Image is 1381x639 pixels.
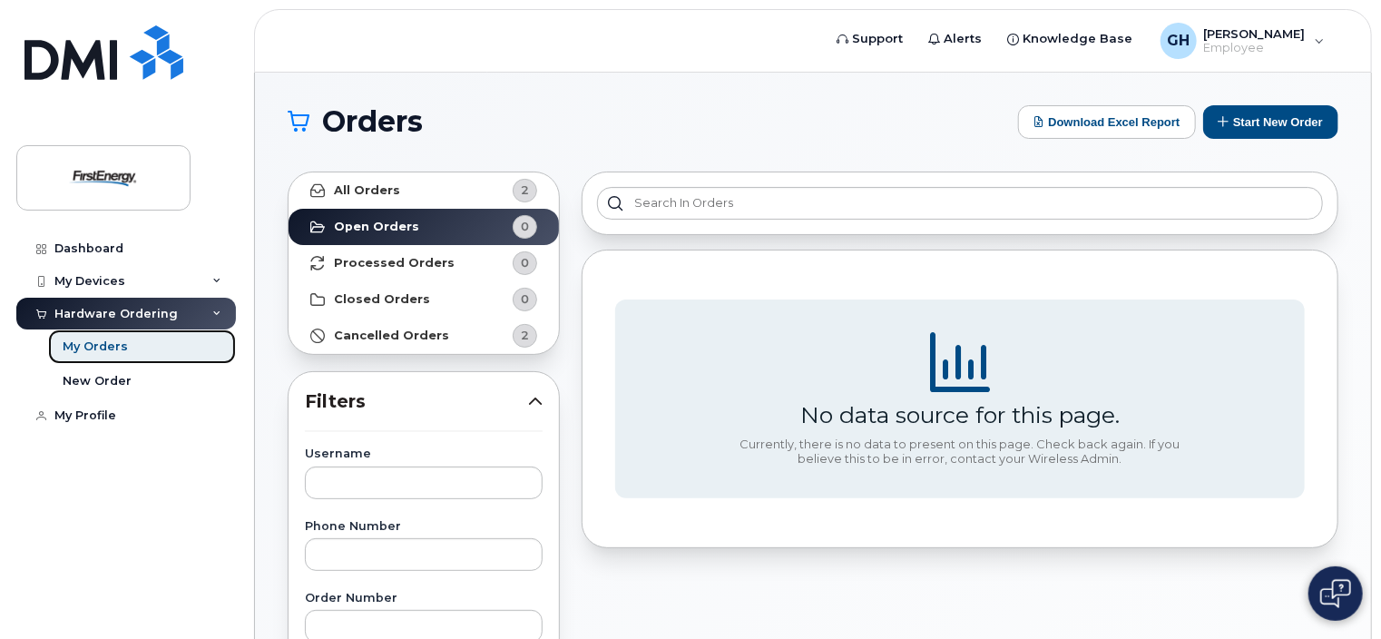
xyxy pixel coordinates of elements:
strong: Closed Orders [334,292,430,307]
label: Phone Number [305,521,543,533]
span: Filters [305,388,528,415]
a: Closed Orders0 [289,281,559,318]
div: No data source for this page. [800,401,1120,428]
a: All Orders2 [289,172,559,209]
a: Processed Orders0 [289,245,559,281]
button: Download Excel Report [1018,105,1196,139]
label: Username [305,448,543,460]
span: 2 [521,182,529,199]
span: 0 [521,254,529,271]
span: 0 [521,218,529,235]
strong: All Orders [334,183,400,198]
strong: Open Orders [334,220,419,234]
a: Open Orders0 [289,209,559,245]
span: Orders [322,108,423,135]
strong: Processed Orders [334,256,455,270]
input: Search in orders [597,187,1323,220]
label: Order Number [305,593,543,605]
a: Cancelled Orders2 [289,318,559,354]
img: Open chat [1320,579,1351,608]
button: Start New Order [1203,105,1338,139]
span: 0 [521,290,529,308]
div: Currently, there is no data to present on this page. Check back again. If you believe this to be ... [733,437,1187,466]
span: 2 [521,327,529,344]
strong: Cancelled Orders [334,329,449,343]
